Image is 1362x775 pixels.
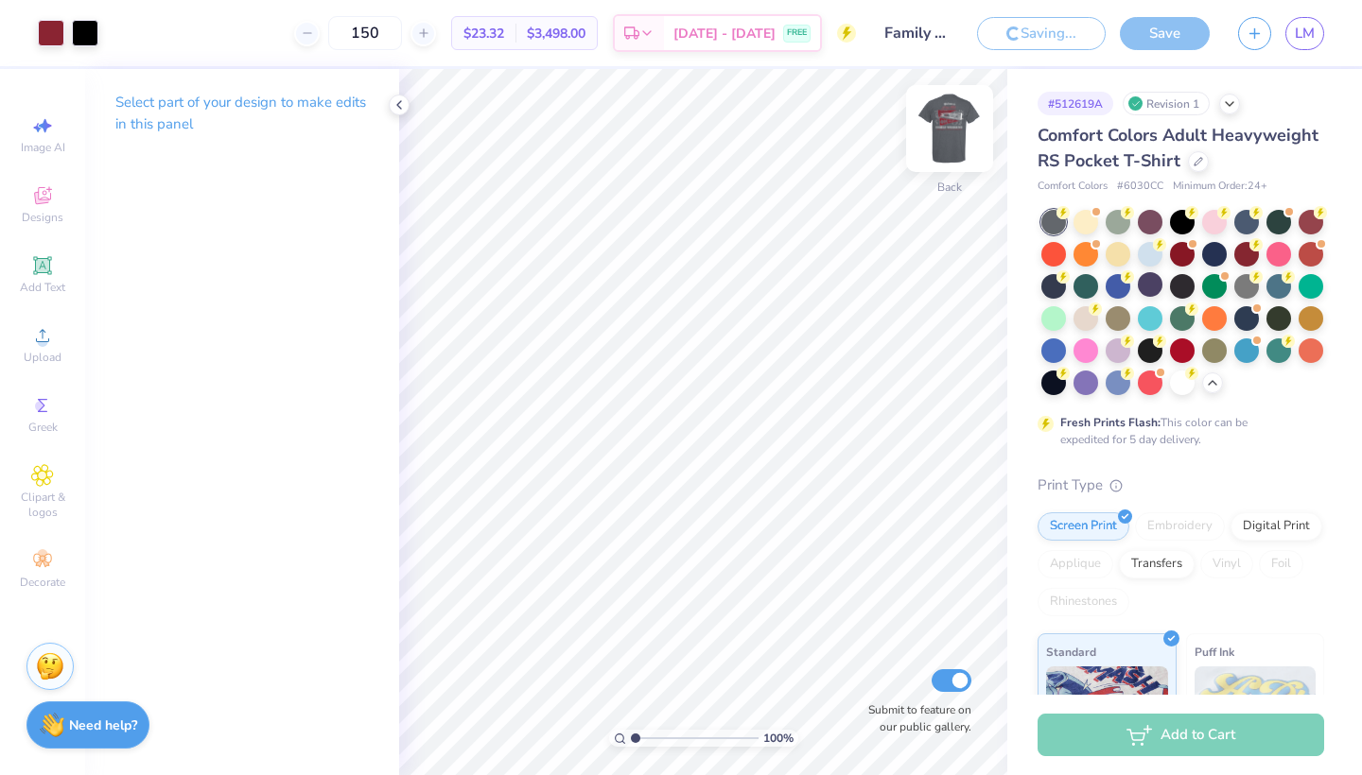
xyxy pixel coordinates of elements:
[1195,642,1234,662] span: Puff Ink
[912,91,987,166] img: Back
[1173,179,1267,195] span: Minimum Order: 24 +
[527,24,585,43] span: $3,498.00
[1195,666,1317,761] img: Puff Ink
[20,575,65,590] span: Decorate
[9,490,76,520] span: Clipart & logos
[1038,474,1324,496] div: Print Type
[22,210,63,225] span: Designs
[1259,550,1303,578] div: Foil
[1060,414,1293,448] div: This color can be expedited for 5 day delivery.
[463,24,504,43] span: $23.32
[28,420,58,435] span: Greek
[1038,179,1108,195] span: Comfort Colors
[1119,550,1195,578] div: Transfers
[1038,550,1113,578] div: Applique
[1038,588,1129,616] div: Rhinestones
[24,350,61,365] span: Upload
[1285,17,1324,50] a: LM
[1117,179,1163,195] span: # 6030CC
[1200,550,1253,578] div: Vinyl
[1046,642,1096,662] span: Standard
[1123,92,1210,115] div: Revision 1
[20,280,65,295] span: Add Text
[69,716,137,734] strong: Need help?
[870,14,963,52] input: Untitled Design
[328,16,402,50] input: – –
[1046,666,1168,761] img: Standard
[1135,512,1225,541] div: Embroidery
[115,92,369,135] p: Select part of your design to make edits in this panel
[1038,124,1318,172] span: Comfort Colors Adult Heavyweight RS Pocket T-Shirt
[787,26,807,40] span: FREE
[937,179,962,196] div: Back
[858,701,971,735] label: Submit to feature on our public gallery.
[673,24,776,43] span: [DATE] - [DATE]
[1295,23,1315,44] span: LM
[1231,512,1322,541] div: Digital Print
[763,730,794,747] span: 100 %
[1038,92,1113,115] div: # 512619A
[1060,415,1161,430] strong: Fresh Prints Flash:
[1038,512,1129,541] div: Screen Print
[21,140,65,155] span: Image AI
